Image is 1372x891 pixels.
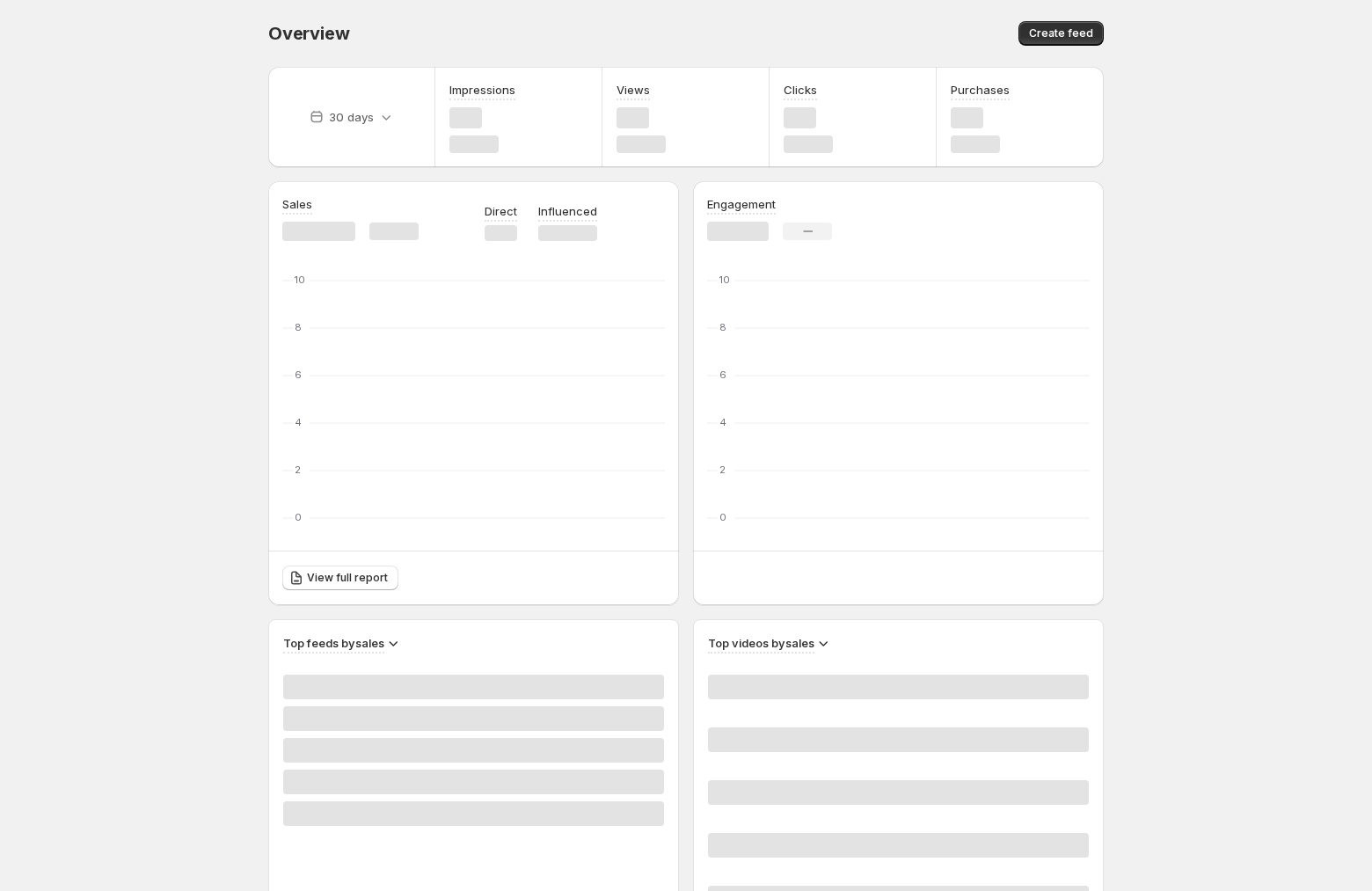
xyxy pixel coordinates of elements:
text: 10 [295,274,305,286]
text: 8 [719,321,726,333]
p: Influenced [538,202,597,220]
text: 0 [295,511,302,523]
text: 4 [719,416,726,428]
text: 10 [719,274,730,286]
button: Create feed [1018,21,1104,46]
h3: Engagement [707,195,776,213]
text: 0 [719,511,726,523]
p: Direct [485,202,517,220]
text: 2 [295,464,301,476]
h3: Clicks [784,81,817,99]
p: 30 days [329,108,374,126]
h3: Sales [282,195,312,213]
a: View full report [282,566,398,590]
h3: Impressions [449,81,515,99]
span: View full report [307,571,388,585]
h3: Views [617,81,650,99]
text: 6 [719,369,726,381]
h3: Purchases [951,81,1010,99]
text: 2 [719,464,726,476]
text: 4 [295,416,302,428]
text: 8 [295,321,302,333]
span: Create feed [1029,26,1093,40]
span: Overview [268,23,349,44]
h3: Top videos by sales [708,634,814,652]
h3: Top feeds by sales [283,634,384,652]
text: 6 [295,369,302,381]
